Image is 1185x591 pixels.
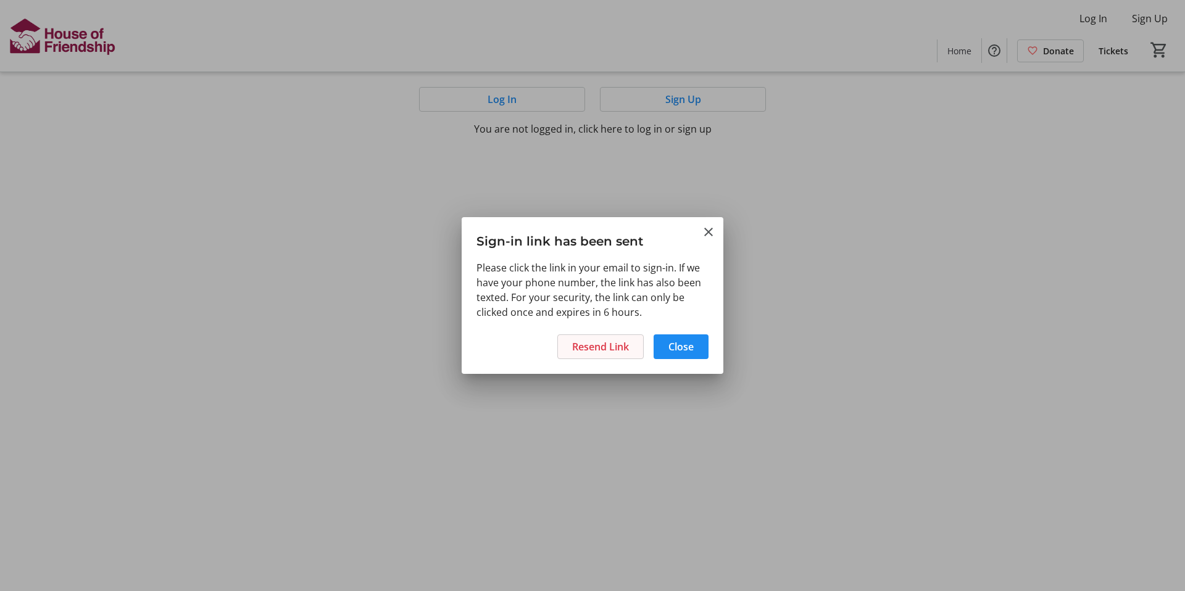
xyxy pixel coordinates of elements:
button: Close [701,225,716,239]
span: Close [668,339,694,354]
h3: Sign-in link has been sent [462,217,723,260]
div: Please click the link in your email to sign-in. If we have your phone number, the link has also b... [462,260,723,327]
span: Resend Link [572,339,629,354]
button: Resend Link [557,334,644,359]
button: Close [654,334,709,359]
